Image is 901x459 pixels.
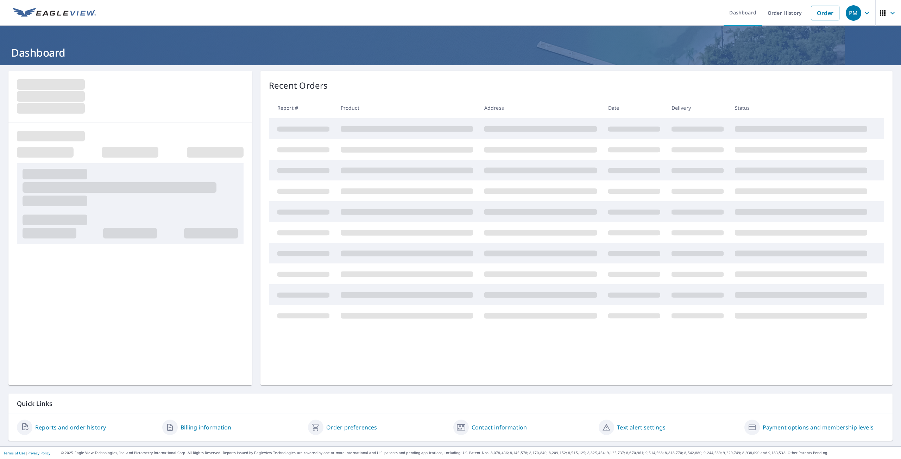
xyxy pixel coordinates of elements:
[8,45,893,60] h1: Dashboard
[326,423,377,432] a: Order preferences
[729,97,873,118] th: Status
[472,423,527,432] a: Contact information
[603,97,666,118] th: Date
[617,423,666,432] a: Text alert settings
[13,8,96,18] img: EV Logo
[17,399,884,408] p: Quick Links
[269,79,328,92] p: Recent Orders
[269,97,335,118] th: Report #
[335,97,479,118] th: Product
[811,6,839,20] a: Order
[27,451,50,455] a: Privacy Policy
[4,451,25,455] a: Terms of Use
[181,423,231,432] a: Billing information
[35,423,106,432] a: Reports and order history
[846,5,861,21] div: PM
[666,97,729,118] th: Delivery
[4,451,50,455] p: |
[479,97,603,118] th: Address
[61,450,897,455] p: © 2025 Eagle View Technologies, Inc. and Pictometry International Corp. All Rights Reserved. Repo...
[763,423,874,432] a: Payment options and membership levels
